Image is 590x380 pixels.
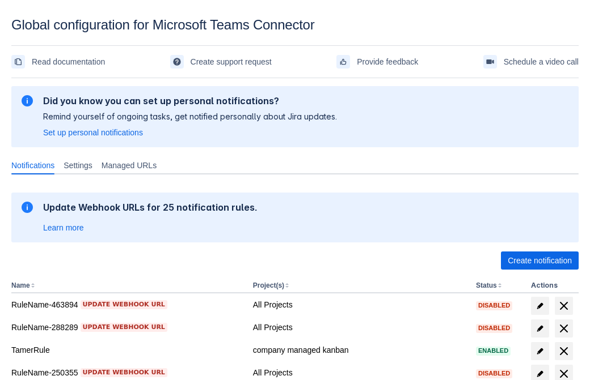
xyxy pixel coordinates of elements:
[557,322,571,335] span: delete
[83,300,165,309] span: Update webhook URL
[20,200,34,214] span: information
[536,369,545,378] span: edit
[11,367,244,378] div: RuleName-250355
[557,299,571,313] span: delete
[83,368,165,377] span: Update webhook URL
[536,347,545,356] span: edit
[11,299,244,310] div: RuleName-463894
[20,94,34,108] span: information
[83,323,165,332] span: Update webhook URL
[102,160,157,171] span: Managed URLs
[508,251,572,270] span: Create notification
[253,299,467,310] div: All Projects
[11,53,105,71] a: Read documentation
[11,17,579,33] div: Global configuration for Microsoft Teams Connector
[253,322,467,333] div: All Projects
[476,325,512,331] span: Disabled
[43,222,84,233] a: Learn more
[43,127,143,138] a: Set up personal notifications
[476,348,511,354] span: Enabled
[339,57,348,66] span: feedback
[357,53,418,71] span: Provide feedback
[476,302,512,309] span: Disabled
[536,324,545,333] span: edit
[526,279,579,293] th: Actions
[253,281,284,289] button: Project(s)
[253,344,467,356] div: company managed kanban
[172,57,182,66] span: support
[253,367,467,378] div: All Projects
[11,160,54,171] span: Notifications
[483,53,579,71] a: Schedule a video call
[43,202,258,213] h2: Update Webhook URLs for 25 notification rules.
[336,53,418,71] a: Provide feedback
[504,53,579,71] span: Schedule a video call
[476,281,497,289] button: Status
[476,370,512,377] span: Disabled
[64,160,92,171] span: Settings
[170,53,272,71] a: Create support request
[11,281,30,289] button: Name
[191,53,272,71] span: Create support request
[536,301,545,310] span: edit
[43,111,337,122] p: Remind yourself of ongoing tasks, get notified personally about Jira updates.
[501,251,579,270] button: Create notification
[11,344,244,356] div: TamerRule
[11,322,244,333] div: RuleName-288289
[14,57,23,66] span: documentation
[32,53,105,71] span: Read documentation
[486,57,495,66] span: videoCall
[43,95,337,106] h2: Did you know you can set up personal notifications?
[557,344,571,358] span: delete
